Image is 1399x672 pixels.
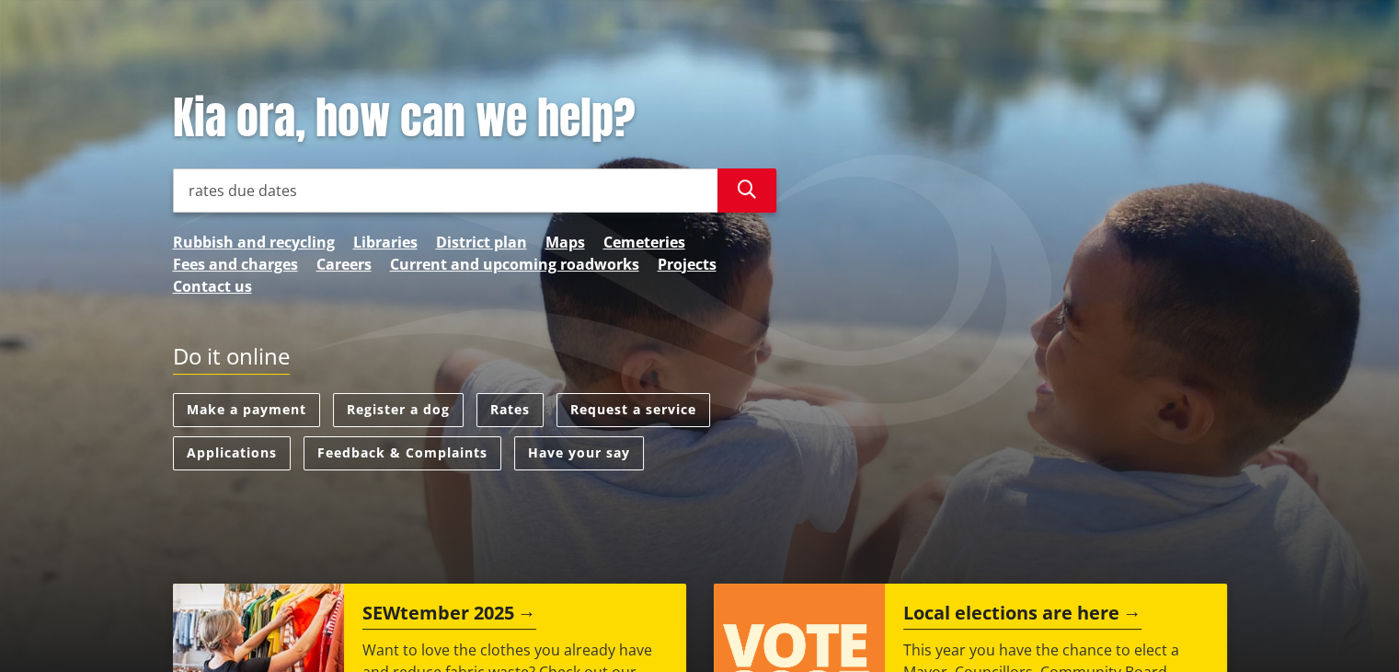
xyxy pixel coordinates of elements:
a: Current and upcoming roadworks [390,253,639,275]
a: District plan [436,231,527,253]
a: Cemeteries [603,231,685,253]
a: Maps [545,231,585,253]
input: Search input [173,168,717,213]
a: Rates [476,393,544,427]
a: Register a dog [333,393,464,427]
a: Careers [316,253,372,275]
a: Rubbish and recycling [173,231,335,253]
a: Make a payment [173,393,320,427]
a: Projects [658,253,717,275]
h2: Local elections are here [903,602,1141,630]
a: Feedback & Complaints [304,436,501,470]
a: Contact us [173,275,252,297]
a: Applications [173,436,291,470]
iframe: Messenger Launcher [1314,595,1381,661]
a: Libraries [353,231,418,253]
a: Request a service [556,393,710,427]
a: Fees and charges [173,253,298,275]
h1: Kia ora, how can we help? [173,92,776,145]
h2: Do it online [173,343,290,376]
h2: SEWtember 2025 [362,602,536,630]
a: Have your say [514,436,644,470]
